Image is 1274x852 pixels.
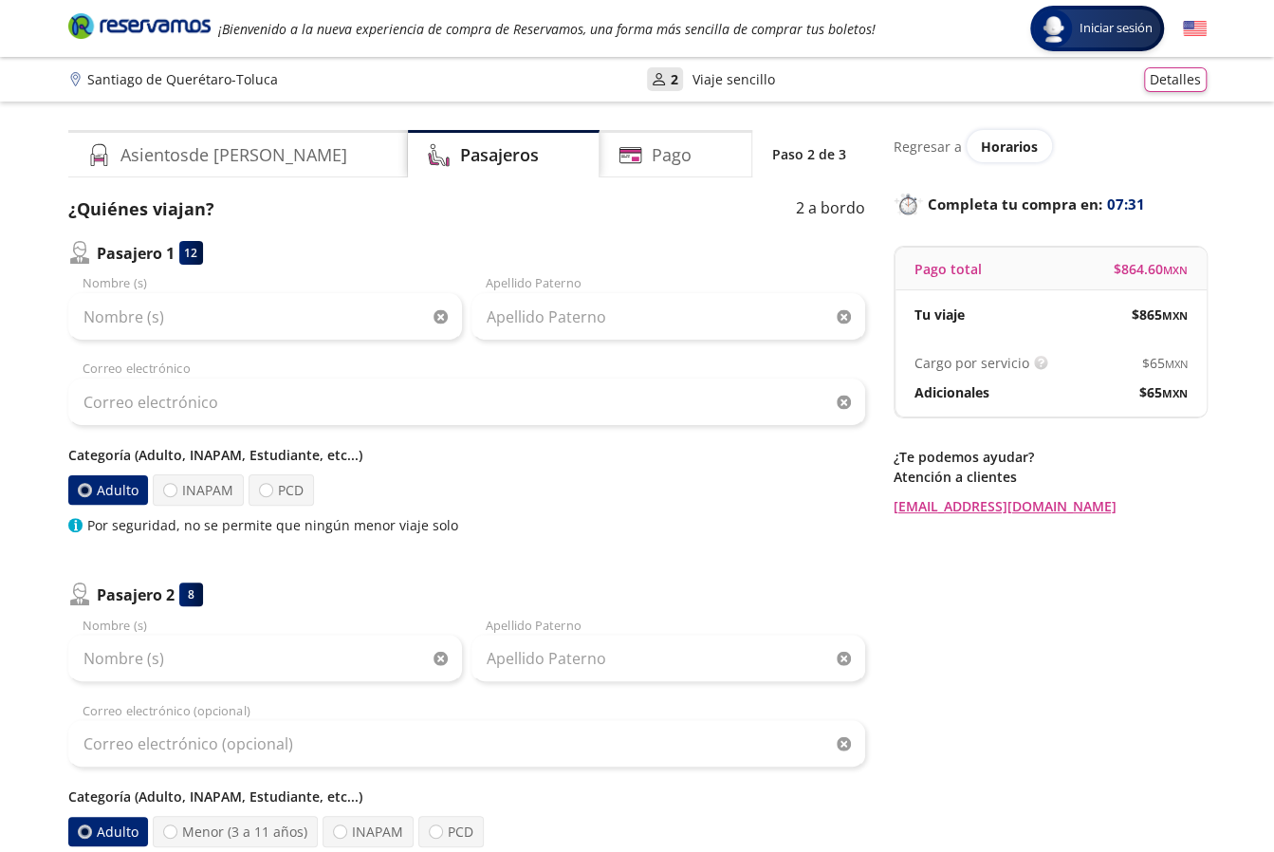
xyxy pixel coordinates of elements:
input: Apellido Paterno [471,293,865,341]
h4: Pasajeros [460,142,539,168]
span: $ 865 [1132,305,1188,324]
small: MXN [1165,357,1188,371]
label: Adulto [67,475,147,505]
span: 07:31 [1107,194,1145,215]
p: 2 a bordo [796,196,865,222]
button: English [1183,17,1207,41]
p: Viaje sencillo [692,69,775,89]
p: Completa tu compra en : [894,191,1207,217]
button: Detalles [1144,67,1207,92]
label: INAPAM [153,474,244,506]
p: Pago total [914,259,982,279]
span: Horarios [981,138,1038,156]
p: Adicionales [914,382,989,402]
p: Santiago de Querétaro - Toluca [87,69,278,89]
p: Pasajero 1 [97,242,175,265]
p: Regresar a [894,137,962,157]
p: Atención a clientes [894,467,1207,487]
label: INAPAM [323,816,414,847]
input: Nombre (s) [68,293,462,341]
div: Regresar a ver horarios [894,130,1207,162]
p: Categoría (Adulto, INAPAM, Estudiante, etc...) [68,445,865,465]
p: Cargo por servicio [914,353,1029,373]
label: PCD [418,816,484,847]
input: Correo electrónico (opcional) [68,720,865,768]
p: ¿Te podemos ayudar? [894,447,1207,467]
small: MXN [1163,263,1188,277]
span: $ 65 [1142,353,1188,373]
a: Brand Logo [68,11,211,46]
input: Nombre (s) [68,635,462,682]
p: Categoría (Adulto, INAPAM, Estudiante, etc...) [68,787,865,806]
div: 8 [179,583,203,606]
i: Brand Logo [68,11,211,40]
input: Apellido Paterno [471,635,865,682]
input: Correo electrónico [68,379,865,426]
a: [EMAIL_ADDRESS][DOMAIN_NAME] [894,496,1207,516]
p: Paso 2 de 3 [772,144,846,164]
h4: Pago [652,142,692,168]
small: MXN [1162,386,1188,400]
p: 2 [671,69,678,89]
p: Tu viaje [914,305,965,324]
p: Por seguridad, no se permite que ningún menor viaje solo [87,515,458,535]
label: Menor (3 a 11 años) [153,816,318,847]
h4: Asientos de [PERSON_NAME] [120,142,347,168]
span: Iniciar sesión [1072,19,1160,38]
label: PCD [248,474,313,506]
span: $ 864.60 [1114,259,1188,279]
label: Adulto [67,817,147,846]
span: $ 65 [1139,382,1188,402]
p: ¿Quiénes viajan? [68,196,214,222]
small: MXN [1162,308,1188,323]
div: 12 [179,241,203,265]
em: ¡Bienvenido a la nueva experiencia de compra de Reservamos, una forma más sencilla de comprar tus... [218,20,876,38]
p: Pasajero 2 [97,583,175,606]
